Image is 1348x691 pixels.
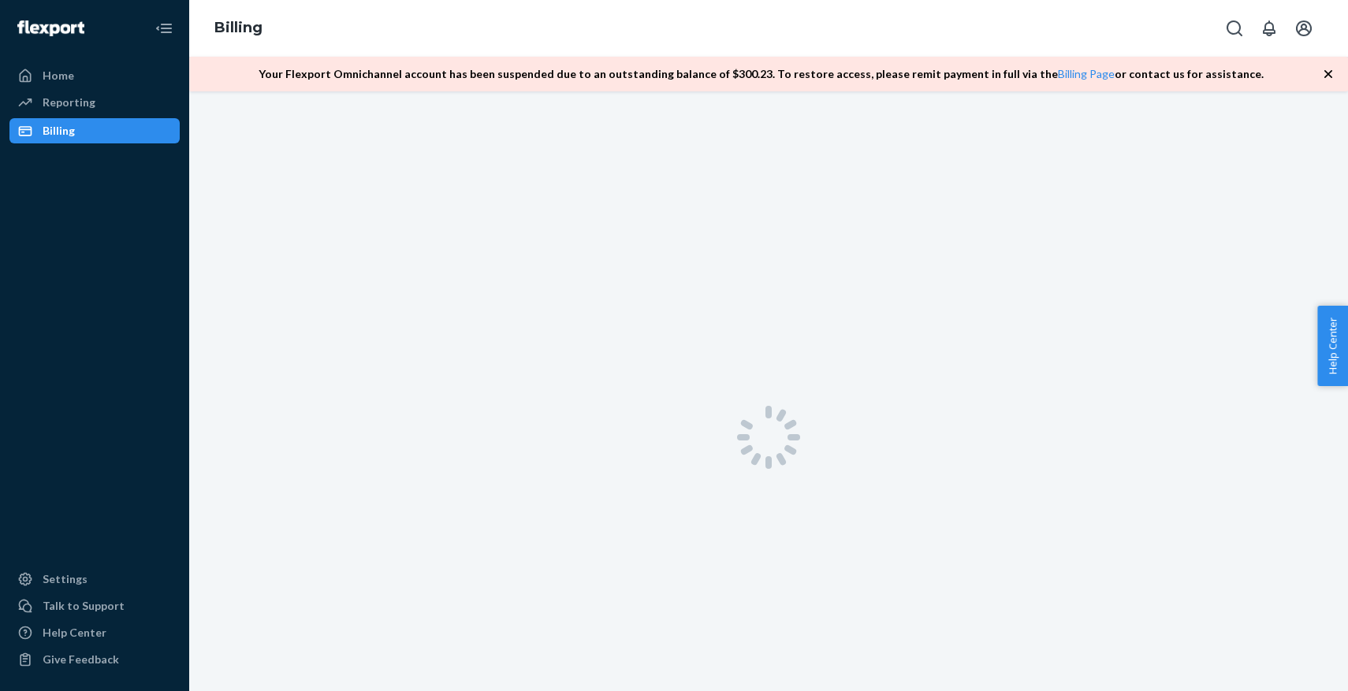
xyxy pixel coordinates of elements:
[43,68,74,84] div: Home
[43,571,88,587] div: Settings
[1317,306,1348,386] button: Help Center
[1253,13,1285,44] button: Open notifications
[17,20,84,36] img: Flexport logo
[9,90,180,115] a: Reporting
[1058,67,1115,80] a: Billing Page
[1288,13,1320,44] button: Open account menu
[9,567,180,592] a: Settings
[9,593,180,619] button: Talk to Support
[202,6,275,51] ol: breadcrumbs
[9,620,180,645] a: Help Center
[9,118,180,143] a: Billing
[259,66,1264,82] p: Your Flexport Omnichannel account has been suspended due to an outstanding balance of $ 300.23 . ...
[43,652,119,667] div: Give Feedback
[43,625,106,641] div: Help Center
[43,95,95,110] div: Reporting
[148,13,180,44] button: Close Navigation
[43,123,75,139] div: Billing
[214,19,263,36] a: Billing
[43,598,125,614] div: Talk to Support
[9,63,180,88] a: Home
[9,647,180,672] button: Give Feedback
[1219,13,1250,44] button: Open Search Box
